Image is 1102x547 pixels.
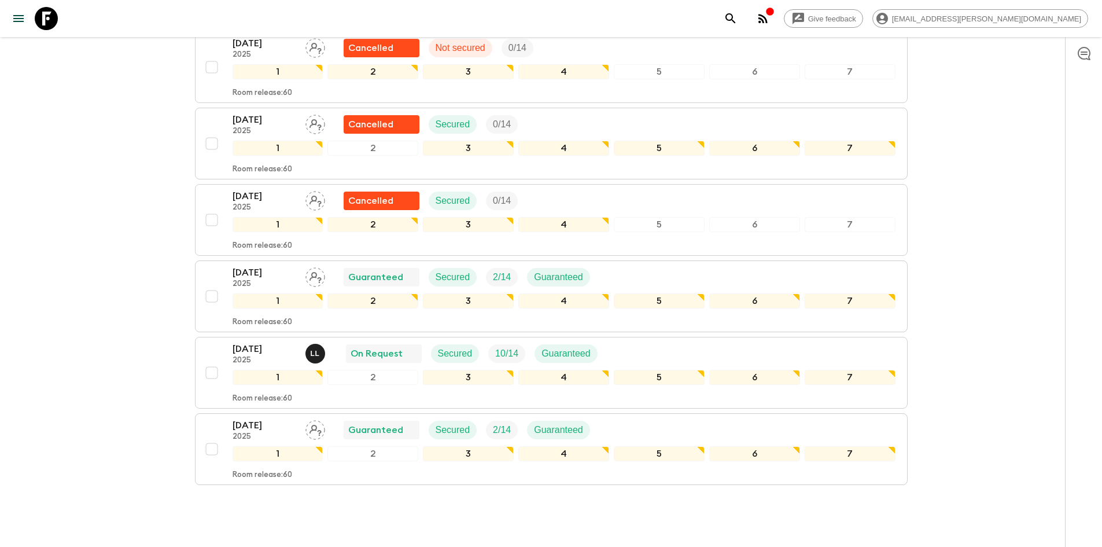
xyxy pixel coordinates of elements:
[305,344,327,364] button: LL
[518,370,609,385] div: 4
[614,446,705,461] div: 5
[233,432,296,442] p: 2025
[709,293,800,309] div: 6
[348,423,403,437] p: Guaranteed
[423,217,514,232] div: 3
[614,217,705,232] div: 5
[195,184,908,256] button: [DATE]2025Assign pack leaderFlash Pack cancellationSecuredTrip Fill1234567Room release:60
[534,270,583,284] p: Guaranteed
[348,41,393,55] p: Cancelled
[327,141,418,156] div: 2
[233,318,292,327] p: Room release: 60
[614,293,705,309] div: 5
[518,64,609,79] div: 4
[423,370,514,385] div: 3
[436,194,470,208] p: Secured
[488,344,525,363] div: Trip Fill
[614,141,705,156] div: 5
[423,293,514,309] div: 3
[233,89,292,98] p: Room release: 60
[305,118,325,127] span: Assign pack leader
[429,268,477,287] div: Secured
[719,7,742,30] button: search adventures
[233,127,296,136] p: 2025
[429,39,492,57] div: Not secured
[518,293,609,309] div: 4
[486,268,518,287] div: Trip Fill
[233,394,292,403] p: Room release: 60
[344,192,419,210] div: Flash Pack cancellation
[614,370,705,385] div: 5
[327,217,418,232] div: 2
[784,9,863,28] a: Give feedback
[195,337,908,409] button: [DATE]2025Luis LobosOn RequestSecuredTrip FillGuaranteed1234567Room release:60
[233,113,296,127] p: [DATE]
[305,194,325,204] span: Assign pack leader
[233,165,292,174] p: Room release: 60
[518,141,609,156] div: 4
[233,241,292,251] p: Room release: 60
[438,347,473,361] p: Secured
[541,347,591,361] p: Guaranteed
[233,342,296,356] p: [DATE]
[195,108,908,179] button: [DATE]2025Assign pack leaderFlash Pack cancellationSecuredTrip Fill1234567Room release:60
[423,141,514,156] div: 3
[348,270,403,284] p: Guaranteed
[709,217,800,232] div: 6
[872,9,1088,28] div: [EMAIL_ADDRESS][PERSON_NAME][DOMAIN_NAME]
[233,141,323,156] div: 1
[305,42,325,51] span: Assign pack leader
[233,471,292,480] p: Room release: 60
[429,192,477,210] div: Secured
[493,194,511,208] p: 0 / 14
[802,14,863,23] span: Give feedback
[423,64,514,79] div: 3
[805,141,895,156] div: 7
[436,118,470,131] p: Secured
[327,370,418,385] div: 2
[305,271,325,280] span: Assign pack leader
[348,118,393,131] p: Cancelled
[233,50,296,60] p: 2025
[423,446,514,461] div: 3
[233,356,296,365] p: 2025
[233,64,323,79] div: 1
[344,115,419,134] div: Flash Pack cancellation
[486,421,518,439] div: Trip Fill
[233,418,296,432] p: [DATE]
[233,370,323,385] div: 1
[429,115,477,134] div: Secured
[351,347,403,361] p: On Request
[233,293,323,309] div: 1
[805,370,895,385] div: 7
[348,194,393,208] p: Cancelled
[709,141,800,156] div: 6
[233,266,296,280] p: [DATE]
[805,446,895,461] div: 7
[709,446,800,461] div: 6
[502,39,533,57] div: Trip Fill
[233,446,323,461] div: 1
[486,115,518,134] div: Trip Fill
[195,413,908,485] button: [DATE]2025Assign pack leaderGuaranteedSecuredTrip FillGuaranteed1234567Room release:60
[614,64,705,79] div: 5
[709,370,800,385] div: 6
[195,260,908,332] button: [DATE]2025Assign pack leaderGuaranteedSecuredTrip FillGuaranteed1234567Room release:60
[195,31,908,103] button: [DATE]2025Assign pack leaderUnable to secureNot securedTrip Fill1234567Room release:60
[233,36,296,50] p: [DATE]
[508,41,526,55] p: 0 / 14
[233,189,296,203] p: [DATE]
[805,64,895,79] div: 7
[327,293,418,309] div: 2
[311,349,320,358] p: L L
[805,217,895,232] div: 7
[495,347,518,361] p: 10 / 14
[305,424,325,433] span: Assign pack leader
[429,421,477,439] div: Secured
[518,446,609,461] div: 4
[7,7,30,30] button: menu
[493,270,511,284] p: 2 / 14
[709,64,800,79] div: 6
[486,192,518,210] div: Trip Fill
[233,280,296,289] p: 2025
